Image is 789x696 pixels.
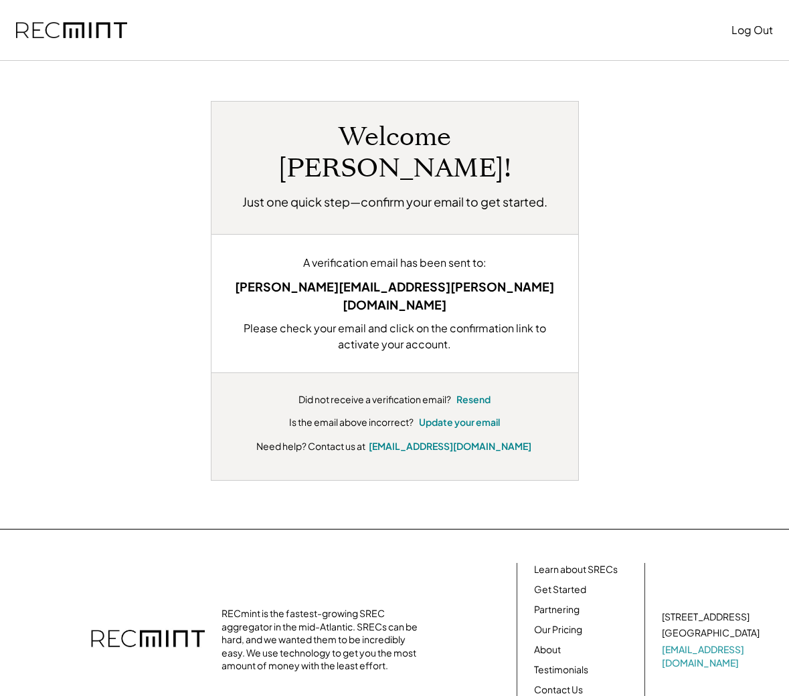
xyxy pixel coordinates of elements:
[222,607,422,673] div: RECmint is the fastest-growing SREC aggregator in the mid-Atlantic. SRECs can be hard, and we wan...
[232,255,558,271] div: A verification email has been sent to:
[256,439,365,453] div: Need help? Contact us at
[419,416,500,429] button: Update your email
[456,393,491,407] button: Resend
[298,393,451,407] div: Did not receive a verification email?
[289,416,414,429] div: Is the email above incorrect?
[534,583,586,596] a: Get Started
[534,643,561,657] a: About
[731,17,773,43] button: Log Out
[232,122,558,185] h1: Welcome [PERSON_NAME]!
[242,193,547,211] h2: Just one quick step—confirm your email to get started.
[232,277,558,314] div: [PERSON_NAME][EMAIL_ADDRESS][PERSON_NAME][DOMAIN_NAME]
[662,626,760,640] div: [GEOGRAPHIC_DATA]
[369,440,531,452] a: [EMAIL_ADDRESS][DOMAIN_NAME]
[534,623,582,636] a: Our Pricing
[662,610,750,624] div: [STREET_ADDRESS]
[534,563,618,576] a: Learn about SRECs
[534,663,588,677] a: Testimonials
[534,603,580,616] a: Partnering
[662,643,762,669] a: [EMAIL_ADDRESS][DOMAIN_NAME]
[16,22,127,39] img: recmint-logotype%403x.png
[232,320,558,352] div: Please check your email and click on the confirmation link to activate your account.
[91,616,205,663] img: recmint-logotype%403x.png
